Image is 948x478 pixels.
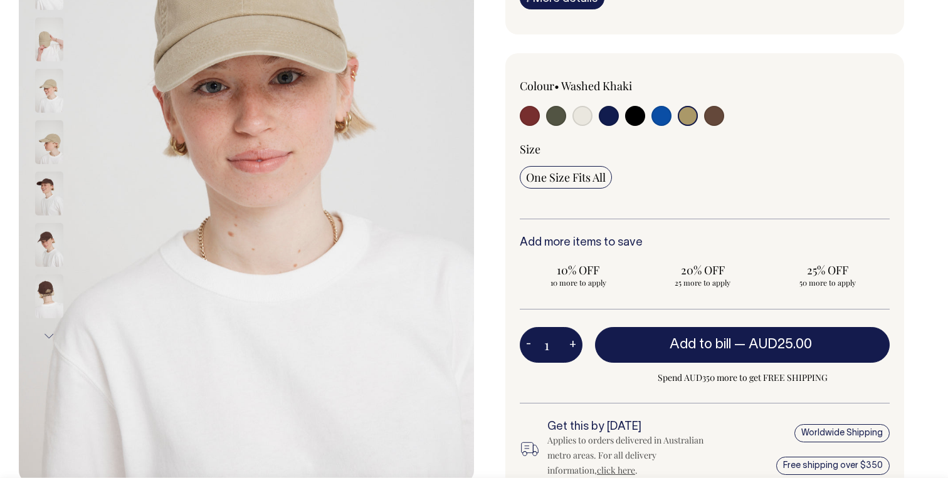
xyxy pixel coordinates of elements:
[595,370,890,385] span: Spend AUD350 more to get FREE SHIPPING
[595,327,890,362] button: Add to bill —AUD25.00
[547,433,722,478] div: Applies to orders delivered in Australian metro areas. For all delivery information, .
[769,259,886,291] input: 25% OFF 50 more to apply
[670,338,731,351] span: Add to bill
[520,237,890,249] h6: Add more items to save
[597,464,635,476] a: click here
[526,262,631,278] span: 10% OFF
[39,322,58,350] button: Next
[35,172,63,216] img: espresso
[547,421,722,434] h6: Get this by [DATE]
[35,274,63,318] img: espresso
[554,78,559,93] span: •
[651,262,756,278] span: 20% OFF
[520,78,668,93] div: Colour
[526,170,606,185] span: One Size Fits All
[645,259,762,291] input: 20% OFF 25 more to apply
[563,333,582,358] button: +
[775,278,880,288] span: 50 more to apply
[526,278,631,288] span: 10 more to apply
[35,223,63,267] img: espresso
[35,120,63,164] img: washed-khaki
[520,142,890,157] div: Size
[520,166,612,189] input: One Size Fits All
[35,18,63,61] img: washed-khaki
[749,338,812,351] span: AUD25.00
[651,278,756,288] span: 25 more to apply
[35,69,63,113] img: washed-khaki
[775,262,880,278] span: 25% OFF
[561,78,632,93] label: Washed Khaki
[520,333,537,358] button: -
[734,338,815,351] span: —
[520,259,637,291] input: 10% OFF 10 more to apply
